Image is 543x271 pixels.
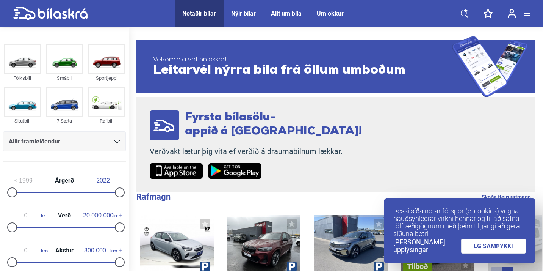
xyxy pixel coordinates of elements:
span: Velkomin á vefinn okkar! [153,56,452,64]
a: Notaðir bílar [182,10,216,17]
a: Velkomin á vefinn okkar!Leitarvél nýrra bíla frá öllum umboðum [136,36,535,97]
a: [PERSON_NAME] upplýsingar [393,238,461,254]
a: ÉG SAMÞYKKI [461,239,526,254]
div: Smábíl [46,74,83,82]
span: Tilboð [407,263,428,270]
b: Rafmagn [136,192,171,202]
p: Þessi síða notar fótspor (e. cookies) vegna nauðsynlegrar virkni hennar og til að safna tölfræðig... [393,207,526,238]
span: Verð [56,213,73,219]
span: Akstur [53,247,75,254]
span: km. [80,247,118,254]
div: Fólksbíll [4,74,41,82]
span: km. [11,247,49,254]
span: Allir framleiðendur [9,136,60,147]
span: Árgerð [53,178,76,184]
a: Skoða fleiri rafmagn [482,192,531,202]
div: Sportjeppi [88,74,125,82]
a: Allt um bíla [271,10,302,17]
span: kr. [11,212,46,219]
span: Leitarvél nýrra bíla frá öllum umboðum [153,64,452,77]
img: user-login.svg [508,9,516,18]
a: Um okkur [317,10,344,17]
a: Nýir bílar [231,10,256,17]
div: Skutbíll [4,117,41,125]
span: Fyrsta bílasölu- appið á [GEOGRAPHIC_DATA]! [185,112,362,137]
div: Rafbíll [88,117,125,125]
p: Verðvakt lætur þig vita ef verðið á draumabílnum lækkar. [150,147,362,156]
div: 7 Sæta [46,117,83,125]
span: kr. [83,212,118,219]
